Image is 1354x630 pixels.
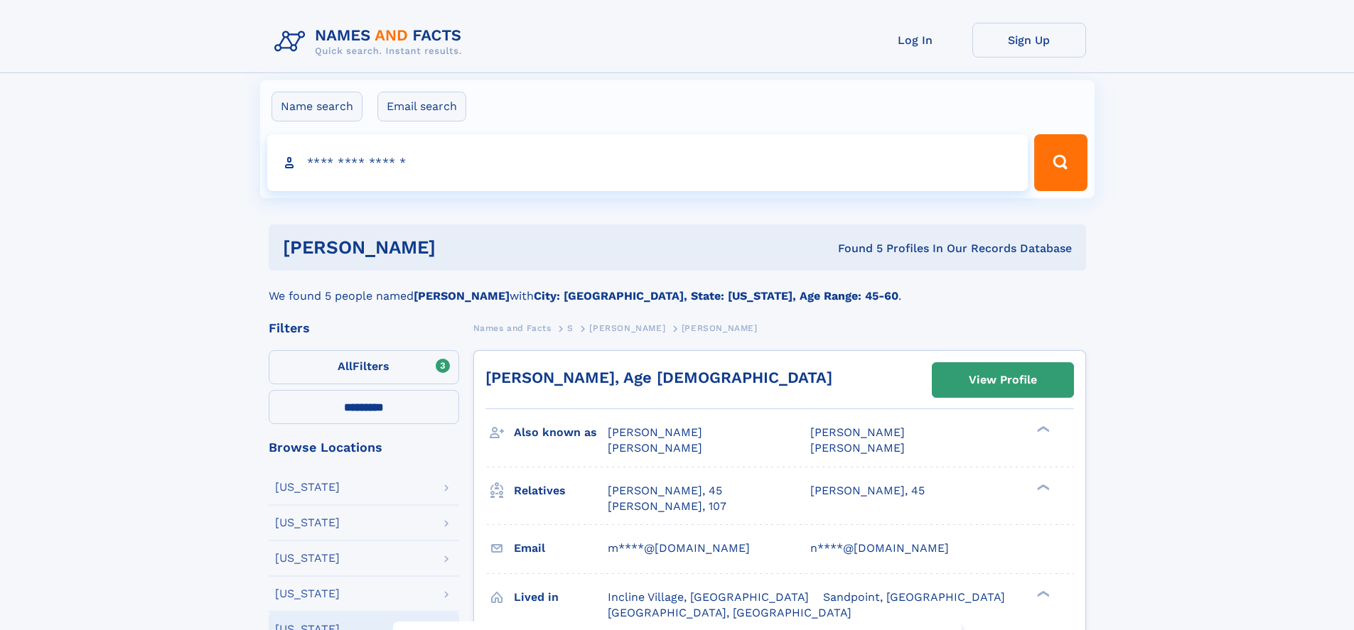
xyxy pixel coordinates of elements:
[608,499,726,514] a: [PERSON_NAME], 107
[485,369,832,386] a: [PERSON_NAME], Age [DEMOGRAPHIC_DATA]
[589,323,665,333] span: [PERSON_NAME]
[338,359,353,373] span: All
[1033,482,1051,491] div: ❯
[810,425,905,439] span: [PERSON_NAME]
[269,350,459,384] label: Filters
[608,590,809,604] span: Incline Village, [GEOGRAPHIC_DATA]
[275,553,340,564] div: [US_STATE]
[637,241,1072,256] div: Found 5 Profiles In Our Records Database
[514,479,608,503] h3: Relatives
[269,271,1086,305] div: We found 5 people named with .
[269,322,459,335] div: Filters
[377,92,466,121] label: Email search
[969,364,1037,396] div: View Profile
[267,134,1028,191] input: search input
[1033,589,1051,598] div: ❯
[567,323,574,333] span: S
[414,289,510,303] b: [PERSON_NAME]
[272,92,362,121] label: Name search
[810,483,925,499] a: [PERSON_NAME], 45
[269,23,473,61] img: Logo Names and Facts
[534,289,898,303] b: City: [GEOGRAPHIC_DATA], State: [US_STATE], Age Range: 45-60
[682,323,758,333] span: [PERSON_NAME]
[859,23,972,58] a: Log In
[810,441,905,455] span: [PERSON_NAME]
[514,420,608,445] h3: Also known as
[823,590,1005,604] span: Sandpoint, [GEOGRAPHIC_DATA]
[608,425,702,439] span: [PERSON_NAME]
[1033,425,1051,434] div: ❯
[275,588,340,599] div: [US_STATE]
[514,585,608,609] h3: Lived in
[283,239,637,256] h1: [PERSON_NAME]
[567,319,574,337] a: S
[608,606,851,619] span: [GEOGRAPHIC_DATA], [GEOGRAPHIC_DATA]
[514,536,608,560] h3: Email
[1034,134,1087,191] button: Search Button
[269,441,459,454] div: Browse Locations
[608,483,722,499] a: [PERSON_NAME], 45
[972,23,1086,58] a: Sign Up
[589,319,665,337] a: [PERSON_NAME]
[608,441,702,455] span: [PERSON_NAME]
[275,517,340,528] div: [US_STATE]
[275,482,340,493] div: [US_STATE]
[933,363,1073,397] a: View Profile
[473,319,552,337] a: Names and Facts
